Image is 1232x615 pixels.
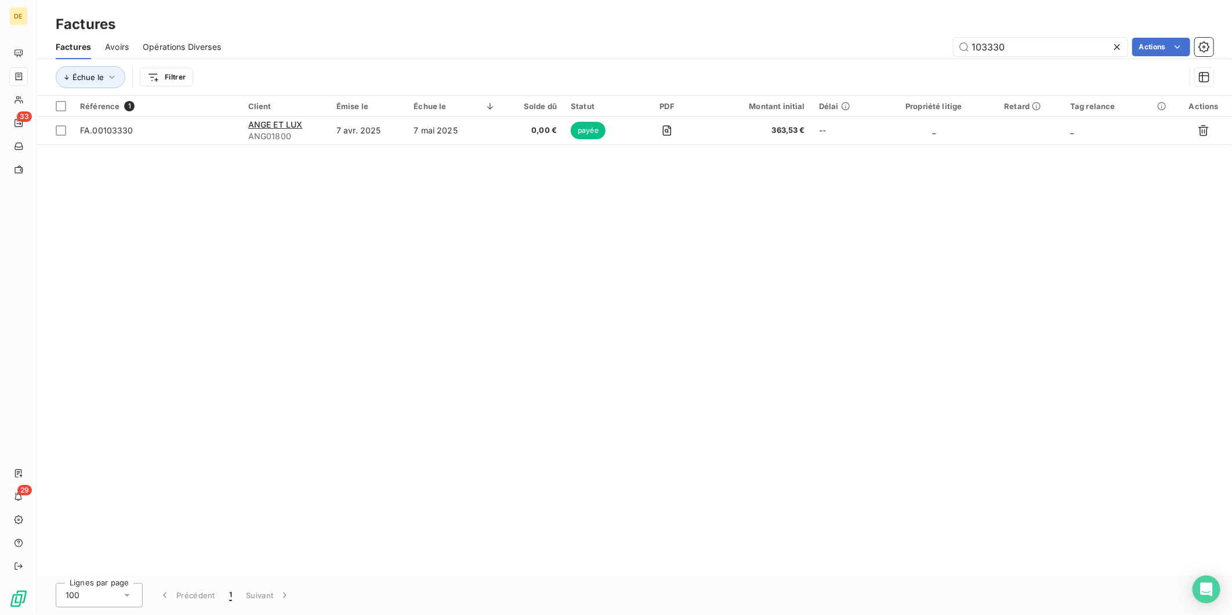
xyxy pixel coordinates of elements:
td: -- [812,117,871,144]
span: 1 [124,101,135,111]
div: Statut [571,102,624,111]
div: Délai [819,102,864,111]
span: Échue le [73,73,104,82]
span: 29 [17,485,32,495]
span: _ [932,125,936,135]
span: FA.00103330 [80,125,133,135]
div: Client [248,102,323,111]
td: 7 mai 2025 [407,117,503,144]
img: Logo LeanPay [9,589,28,608]
span: Avoirs [105,41,129,53]
div: Émise le [336,102,400,111]
div: Montant initial [711,102,805,111]
button: 1 [222,583,239,607]
span: 0,00 € [510,125,557,136]
div: PDF [637,102,697,111]
div: Tag relance [1070,102,1169,111]
span: 33 [17,111,32,122]
span: 1 [229,589,232,601]
div: Solde dû [510,102,557,111]
input: Rechercher [954,38,1128,56]
button: Échue le [56,66,125,88]
div: Propriété litige [877,102,990,111]
button: Suivant [239,583,298,607]
div: Open Intercom Messenger [1193,576,1220,603]
button: Actions [1132,38,1190,56]
button: Filtrer [140,68,193,86]
td: 7 avr. 2025 [329,117,407,144]
span: ANGE ET LUX [248,120,303,129]
span: 363,53 € [711,125,805,136]
span: ANG01800 [248,131,323,142]
span: payée [571,122,606,139]
span: Opérations Diverses [143,41,221,53]
button: Précédent [152,583,222,607]
div: Retard [1005,102,1057,111]
span: Factures [56,41,91,53]
span: _ [1070,125,1074,135]
div: Actions [1183,102,1225,111]
h3: Factures [56,14,115,35]
span: 100 [66,589,79,601]
div: Échue le [414,102,496,111]
div: DE [9,7,28,26]
span: Référence [80,102,119,111]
